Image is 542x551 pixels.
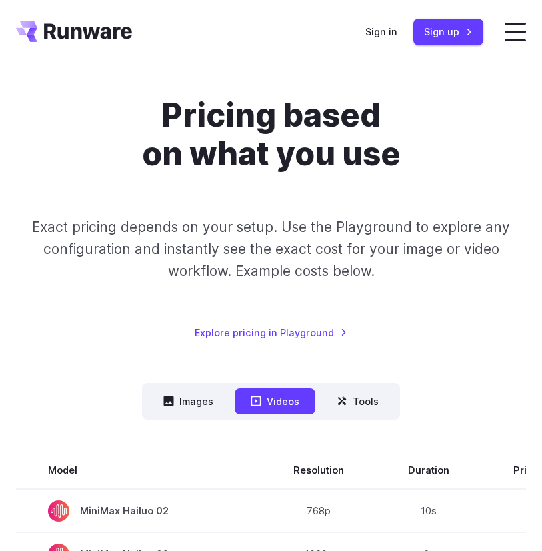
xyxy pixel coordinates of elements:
[235,388,315,414] button: Videos
[16,21,132,42] a: Go to /
[365,24,397,39] a: Sign in
[147,388,229,414] button: Images
[48,500,229,522] span: MiniMax Hailuo 02
[67,96,475,173] h1: Pricing based on what you use
[413,19,483,45] a: Sign up
[261,489,376,533] td: 768p
[376,489,481,533] td: 10s
[16,216,526,282] p: Exact pricing depends on your setup. Use the Playground to explore any configuration and instantl...
[321,388,395,414] button: Tools
[261,452,376,489] th: Resolution
[195,325,347,340] a: Explore pricing in Playground
[16,452,261,489] th: Model
[376,452,481,489] th: Duration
